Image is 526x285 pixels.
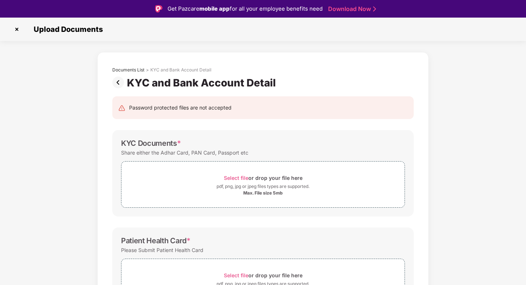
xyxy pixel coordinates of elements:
div: Max. File size 5mb [243,190,283,196]
div: or drop your file here [224,270,303,280]
span: Select file [224,272,248,278]
div: Share either the Adhar Card, PAN Card, Passport etc [121,148,248,158]
div: Documents List [112,67,144,73]
div: Password protected files are not accepted [129,104,232,112]
div: Get Pazcare for all your employee benefits need [168,4,323,13]
img: Logo [155,5,162,12]
div: KYC and Bank Account Detail [127,77,279,89]
img: svg+xml;base64,PHN2ZyB4bWxucz0iaHR0cDovL3d3dy53My5vcmcvMjAwMC9zdmciIHdpZHRoPSIyNCIgaGVpZ2h0PSIyNC... [118,104,125,112]
div: KYC Documents [121,139,181,148]
span: Select fileor drop your file herepdf, png, jpg or jpeg files types are supported.Max. File size 5mb [121,167,405,202]
div: pdf, png, jpg or jpeg files types are supported. [217,183,309,190]
div: or drop your file here [224,173,303,183]
img: svg+xml;base64,PHN2ZyBpZD0iUHJldi0zMngzMiIgeG1sbnM9Imh0dHA6Ly93d3cudzMub3JnLzIwMDAvc3ZnIiB3aWR0aD... [112,77,127,88]
img: Stroke [373,5,376,13]
div: > [146,67,149,73]
span: Select file [224,175,248,181]
span: Upload Documents [26,25,106,34]
div: KYC and Bank Account Detail [150,67,211,73]
a: Download Now [328,5,374,13]
div: Please Submit Patient Health Card [121,245,203,255]
div: Patient Health Card [121,236,191,245]
strong: mobile app [199,5,230,12]
img: svg+xml;base64,PHN2ZyBpZD0iQ3Jvc3MtMzJ4MzIiIHhtbG5zPSJodHRwOi8vd3d3LnczLm9yZy8yMDAwL3N2ZyIgd2lkdG... [11,23,23,35]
